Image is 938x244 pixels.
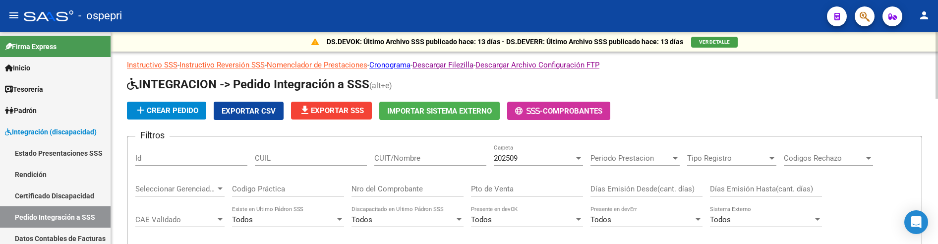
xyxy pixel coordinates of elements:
[369,61,410,69] a: Cronograma
[5,62,30,73] span: Inicio
[127,61,177,69] a: Instructivo SSS
[507,102,610,120] button: -Comprobantes
[352,215,372,224] span: Todos
[710,215,731,224] span: Todos
[299,106,364,115] span: Exportar SSS
[379,102,500,120] button: Importar Sistema Externo
[590,215,611,224] span: Todos
[179,61,265,69] a: Instructivo Reversión SSS
[412,61,473,69] a: Descargar Filezilla
[135,104,147,116] mat-icon: add
[387,107,492,116] span: Importar Sistema Externo
[135,106,198,115] span: Crear Pedido
[232,215,253,224] span: Todos
[5,105,37,116] span: Padrón
[494,154,518,163] span: 202509
[5,84,43,95] span: Tesorería
[8,9,20,21] mat-icon: menu
[214,102,284,120] button: Exportar CSV
[127,60,922,70] p: - - - - -
[78,5,122,27] span: - ospepri
[135,215,216,224] span: CAE Validado
[369,81,392,90] span: (alt+e)
[5,41,57,52] span: Firma Express
[127,77,369,91] span: INTEGRACION -> Pedido Integración a SSS
[267,61,367,69] a: Nomenclador de Prestaciones
[135,128,170,142] h3: Filtros
[135,184,216,193] span: Seleccionar Gerenciador
[127,102,206,120] button: Crear Pedido
[291,102,372,120] button: Exportar SSS
[543,107,602,116] span: Comprobantes
[5,126,97,137] span: Integración (discapacidad)
[475,61,599,69] a: Descargar Archivo Configuración FTP
[904,210,928,234] div: Open Intercom Messenger
[687,154,767,163] span: Tipo Registro
[590,154,671,163] span: Periodo Prestacion
[784,154,864,163] span: Codigos Rechazo
[691,37,738,48] button: VER DETALLE
[222,107,276,116] span: Exportar CSV
[471,215,492,224] span: Todos
[918,9,930,21] mat-icon: person
[699,39,730,45] span: VER DETALLE
[299,104,311,116] mat-icon: file_download
[515,107,543,116] span: -
[327,36,683,47] p: DS.DEVOK: Último Archivo SSS publicado hace: 13 días - DS.DEVERR: Último Archivo SSS publicado ha...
